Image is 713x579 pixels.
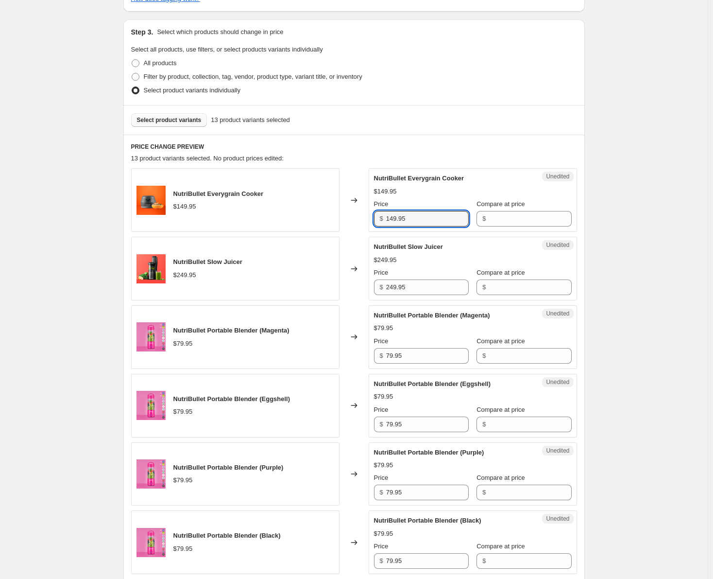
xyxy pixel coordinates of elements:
span: $ [380,215,383,222]
span: Price [374,337,389,345]
span: Compare at price [476,543,525,550]
img: PORTABLE_ALL_AU_3_80x.png [136,322,166,351]
span: Unedited [546,447,569,455]
span: Price [374,406,389,413]
span: $ [482,283,486,291]
span: NutriBullet Portable Blender (Black) [374,517,481,524]
span: Filter by product, collection, tag, vendor, product type, variant title, or inventory [144,73,362,80]
span: NutriBullet Portable Blender (Purple) [173,464,284,471]
span: $ [482,215,486,222]
span: Compare at price [476,200,525,208]
span: $ [482,421,486,428]
div: $149.95 [173,202,196,211]
img: NB_Slow-Juicer_Hero_CoralBkgd_2000x2000_7a76de19-59c6-4c1e-b4f5-ee30b554a49f_80x.jpg [136,254,166,283]
span: Unedited [546,310,569,317]
span: Unedited [546,241,569,249]
div: $79.95 [374,323,393,333]
span: Compare at price [476,269,525,276]
div: $79.95 [374,460,393,470]
span: Compare at price [476,406,525,413]
span: 13 product variants selected [211,115,290,125]
span: NutriBullet Slow Juicer [374,243,443,250]
span: NutriBullet Portable Blender (Magenta) [173,327,289,334]
span: $ [380,421,383,428]
span: NutriBullet Portable Blender (Purple) [374,449,484,456]
span: $ [482,352,486,359]
div: $79.95 [173,339,193,349]
span: Price [374,543,389,550]
span: All products [144,59,177,67]
span: $ [380,352,383,359]
span: NutriBullet Slow Juicer [173,258,242,265]
span: 13 product variants selected. No product prices edited: [131,155,284,162]
span: Select product variants [137,116,202,124]
span: Select all products, use filters, or select products variants individually [131,46,323,53]
span: Price [374,200,389,208]
div: $79.95 [374,392,393,402]
span: Compare at price [476,337,525,345]
img: NB_EveryGrain-Cooker_Hero_HiRes_80x.jpg [136,186,166,215]
img: PORTABLE_ALL_AU_3_80x.png [136,459,166,489]
span: Select product variants individually [144,87,240,94]
img: PORTABLE_ALL_AU_3_80x.png [136,528,166,557]
span: Price [374,474,389,481]
div: $249.95 [374,255,397,265]
span: NutriBullet Everygrain Cooker [374,175,464,182]
button: Select product variants [131,113,207,127]
img: PORTABLE_ALL_AU_3_80x.png [136,391,166,420]
div: $79.95 [173,407,193,417]
div: $149.95 [374,187,397,196]
span: $ [482,557,486,564]
p: Select which products should change in price [157,27,283,37]
h2: Step 3. [131,27,153,37]
div: $79.95 [173,475,193,485]
h6: PRICE CHANGE PREVIEW [131,143,577,151]
span: $ [380,489,383,496]
span: NutriBullet Everygrain Cooker [173,190,264,197]
span: $ [380,283,383,291]
span: Unedited [546,173,569,180]
span: Compare at price [476,474,525,481]
span: NutriBullet Portable Blender (Eggshell) [173,395,290,403]
div: $79.95 [374,529,393,539]
div: $79.95 [173,544,193,554]
span: Price [374,269,389,276]
div: $249.95 [173,270,196,280]
span: $ [380,557,383,564]
span: Unedited [546,515,569,523]
span: NutriBullet Portable Blender (Eggshell) [374,380,491,387]
span: $ [482,489,486,496]
span: Unedited [546,378,569,386]
span: NutriBullet Portable Blender (Black) [173,532,281,539]
span: NutriBullet Portable Blender (Magenta) [374,312,490,319]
